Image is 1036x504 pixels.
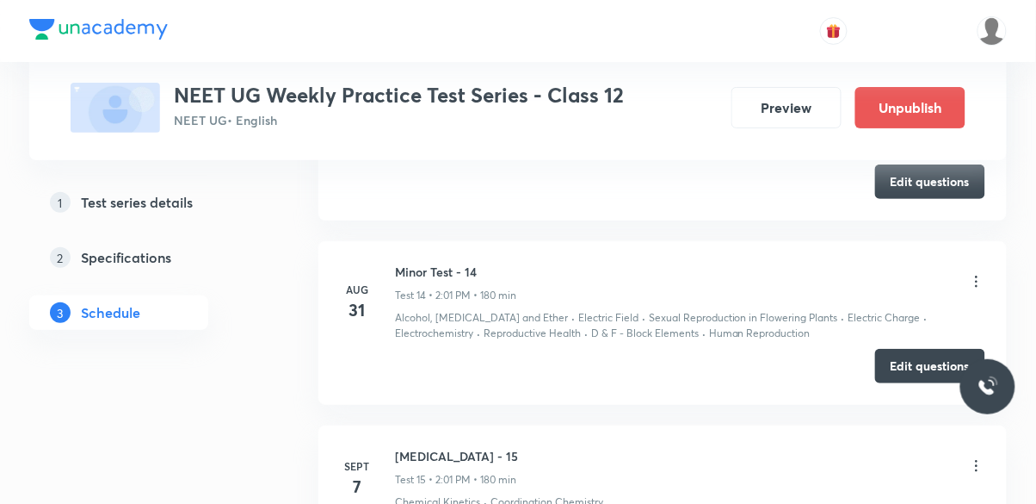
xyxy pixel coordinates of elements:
p: Test 14 • 2:01 PM • 180 min [395,288,516,303]
div: · [702,326,706,341]
h5: Test series details [81,192,193,213]
img: Organic Chemistry [977,16,1007,46]
button: Unpublish [855,87,965,128]
h6: [MEDICAL_DATA] - 15 [395,447,518,465]
p: Test 15 • 2:01 PM • 180 min [395,472,516,488]
p: Reproductive Health [484,326,581,341]
a: Company Logo [29,19,168,44]
h4: 7 [340,474,374,500]
h6: Aug [340,282,374,297]
p: D & F - Block Elements [591,326,699,341]
p: Alcohol, [MEDICAL_DATA] and Ether [395,310,568,326]
h6: Minor Test - 14 [395,263,516,281]
a: 2Specifications [29,240,263,275]
div: · [477,326,480,341]
div: · [642,310,645,326]
h3: ⁠NEET UG Weekly Practice Test Series - Class 12 [174,83,624,108]
p: Electrochemistry [395,326,473,341]
div: · [842,310,845,326]
img: ttu [977,376,998,397]
div: · [924,310,928,326]
p: 3 [50,302,71,323]
p: Electric Charge [848,310,921,326]
p: 2 [50,247,71,268]
p: NEET UG • English [174,111,624,129]
h5: Schedule [81,302,140,323]
a: 1Test series details [29,185,263,220]
img: fallback-thumbnail.png [71,83,160,133]
h6: Sept [340,458,374,474]
h4: 31 [340,297,374,323]
img: Company Logo [29,19,168,40]
h5: Specifications [81,247,171,268]
button: Preview [731,87,842,128]
div: · [571,310,575,326]
div: · [584,326,588,341]
img: avatar [826,23,842,39]
p: Human Reproduction [709,326,811,341]
button: Edit questions [875,165,985,199]
button: Edit questions [875,349,985,383]
p: 1 [50,192,71,213]
button: avatar [820,17,848,45]
p: Sexual Reproduction in Flowering Plants [649,310,838,326]
p: Electric Field [578,310,638,326]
